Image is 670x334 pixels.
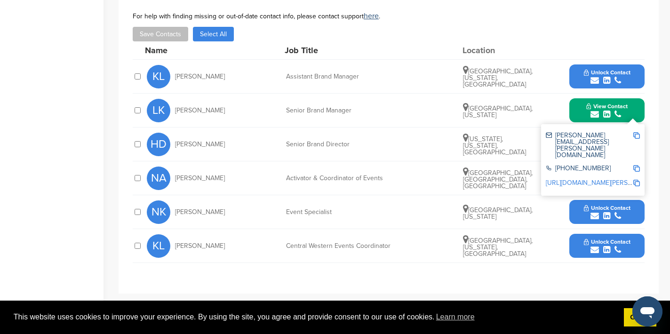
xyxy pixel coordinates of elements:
[147,234,170,258] span: KL
[175,243,225,249] span: [PERSON_NAME]
[147,200,170,224] span: NK
[133,27,188,41] button: Save Contacts
[147,167,170,190] span: NA
[147,133,170,156] span: HD
[463,206,533,221] span: [GEOGRAPHIC_DATA], [US_STATE]
[285,46,426,55] div: Job Title
[633,132,640,139] img: Copy
[573,198,642,226] button: Unlock Contact
[584,205,630,211] span: Unlock Contact
[286,141,427,148] div: Senior Brand Director
[175,107,225,114] span: [PERSON_NAME]
[286,73,427,80] div: Assistant Brand Manager
[584,239,630,245] span: Unlock Contact
[546,179,661,187] a: [URL][DOMAIN_NAME][PERSON_NAME]
[632,296,662,326] iframe: Button to launch messaging window
[573,232,642,260] button: Unlock Contact
[14,310,616,324] span: This website uses cookies to improve your experience. By using the site, you agree and provide co...
[175,73,225,80] span: [PERSON_NAME]
[286,107,427,114] div: Senior Brand Manager
[463,67,533,88] span: [GEOGRAPHIC_DATA], [US_STATE], [GEOGRAPHIC_DATA]
[147,99,170,122] span: LK
[463,135,526,156] span: [US_STATE], [US_STATE], [GEOGRAPHIC_DATA]
[463,104,533,119] span: [GEOGRAPHIC_DATA], [US_STATE]
[364,11,379,21] a: here
[546,132,633,159] div: [PERSON_NAME][EMAIL_ADDRESS][PERSON_NAME][DOMAIN_NAME]
[624,308,656,327] a: dismiss cookie message
[435,310,476,324] a: learn more about cookies
[286,243,427,249] div: Central Western Events Coordinator
[463,169,533,190] span: [GEOGRAPHIC_DATA], [GEOGRAPHIC_DATA], [GEOGRAPHIC_DATA]
[633,180,640,186] img: Copy
[463,237,533,258] span: [GEOGRAPHIC_DATA], [US_STATE], [GEOGRAPHIC_DATA]
[286,209,427,215] div: Event Specialist
[145,46,248,55] div: Name
[147,65,170,88] span: KL
[546,165,633,173] div: [PHONE_NUMBER]
[633,165,640,172] img: Copy
[193,27,234,41] button: Select All
[575,96,639,125] button: View Contact
[286,175,427,182] div: Activator & Coordinator of Events
[133,12,645,20] div: For help with finding missing or out-of-date contact info, please contact support .
[175,175,225,182] span: [PERSON_NAME]
[573,63,642,91] button: Unlock Contact
[175,209,225,215] span: [PERSON_NAME]
[463,46,533,55] div: Location
[586,103,628,110] span: View Contact
[175,141,225,148] span: [PERSON_NAME]
[584,69,630,76] span: Unlock Contact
